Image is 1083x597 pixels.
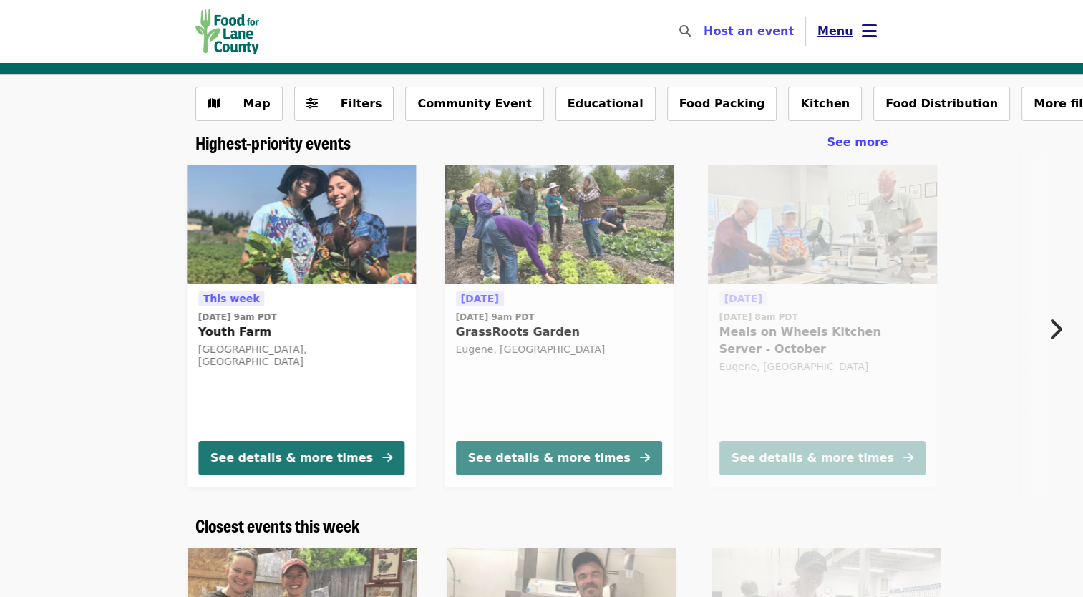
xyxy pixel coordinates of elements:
[873,87,1010,121] button: Food Distribution
[198,311,277,324] time: [DATE] 9am PDT
[719,324,926,358] span: Meals on Wheels Kitchen Server - October
[198,324,404,341] span: Youth Farm
[198,441,404,475] button: See details & more times
[732,450,894,467] div: See details & more times
[210,450,373,467] div: See details & more times
[195,515,360,536] a: Closest events this week
[195,132,351,153] a: Highest-priority events
[195,130,351,155] span: Highest-priority events
[455,324,661,341] span: GrassRoots Garden
[195,87,283,121] button: Show map view
[187,165,416,487] a: See details for "Youth Farm"
[243,97,271,110] span: Map
[306,97,318,110] i: sliders-h icon
[719,311,798,324] time: [DATE] 8am PDT
[1036,309,1083,349] button: Next item
[862,21,877,42] i: bars icon
[444,165,673,487] a: See details for "GrassRoots Garden"
[667,87,777,121] button: Food Packing
[806,14,888,49] button: Toggle account menu
[708,165,937,285] img: Meals on Wheels Kitchen Server - October organized by Food for Lane County
[719,361,926,373] div: Eugene, [GEOGRAPHIC_DATA]
[467,450,630,467] div: See details & more times
[724,293,762,304] span: [DATE]
[455,311,534,324] time: [DATE] 9am PDT
[719,441,926,475] button: See details & more times
[679,24,691,38] i: search icon
[195,513,360,538] span: Closest events this week
[198,344,404,368] div: [GEOGRAPHIC_DATA], [GEOGRAPHIC_DATA]
[460,293,498,304] span: [DATE]
[817,24,853,38] span: Menu
[455,441,661,475] button: See details & more times
[195,9,260,54] img: Food for Lane County - Home
[555,87,656,121] button: Educational
[184,132,900,153] div: Highest-priority events
[184,515,900,536] div: Closest events this week
[903,451,913,465] i: arrow-right icon
[208,97,220,110] i: map icon
[203,293,260,304] span: This week
[187,165,416,285] img: Youth Farm organized by Food for Lane County
[639,451,649,465] i: arrow-right icon
[444,165,673,285] img: GrassRoots Garden organized by Food for Lane County
[294,87,394,121] button: Filters (0 selected)
[788,87,862,121] button: Kitchen
[405,87,543,121] button: Community Event
[1048,316,1062,343] i: chevron-right icon
[827,134,888,151] a: See more
[341,97,382,110] span: Filters
[382,451,392,465] i: arrow-right icon
[455,344,661,356] div: Eugene, [GEOGRAPHIC_DATA]
[699,14,711,49] input: Search
[827,135,888,149] span: See more
[704,24,794,38] a: Host an event
[708,165,937,487] a: See details for "Meals on Wheels Kitchen Server - October"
